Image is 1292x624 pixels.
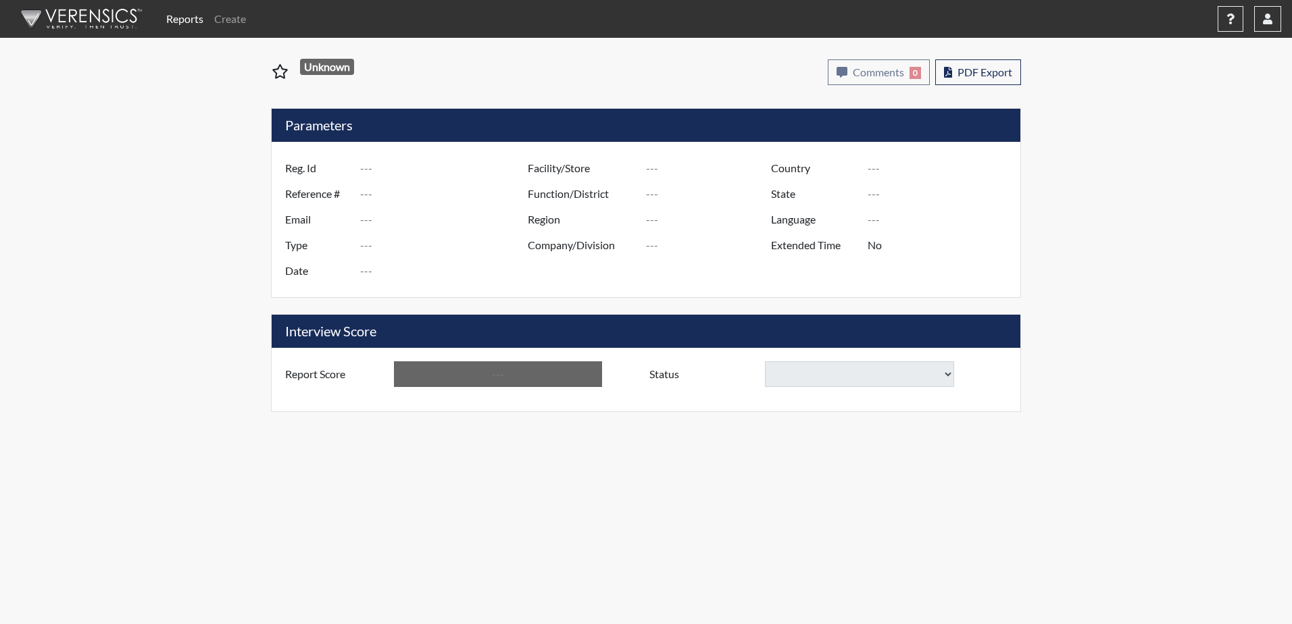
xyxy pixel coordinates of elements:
[360,207,531,232] input: ---
[828,59,930,85] button: Comments0
[518,155,646,181] label: Facility/Store
[275,258,360,284] label: Date
[275,232,360,258] label: Type
[646,181,774,207] input: ---
[518,232,646,258] label: Company/Division
[518,207,646,232] label: Region
[161,5,209,32] a: Reports
[639,361,1017,387] div: Document a decision to hire or decline a candiate
[275,207,360,232] label: Email
[275,155,360,181] label: Reg. Id
[639,361,765,387] label: Status
[646,232,774,258] input: ---
[646,207,774,232] input: ---
[761,232,868,258] label: Extended Time
[300,59,355,75] span: Unknown
[360,258,531,284] input: ---
[761,181,868,207] label: State
[272,109,1020,142] h5: Parameters
[360,232,531,258] input: ---
[761,207,868,232] label: Language
[868,181,1017,207] input: ---
[868,207,1017,232] input: ---
[518,181,646,207] label: Function/District
[394,361,602,387] input: ---
[958,66,1012,78] span: PDF Export
[275,181,360,207] label: Reference #
[935,59,1021,85] button: PDF Export
[272,315,1020,348] h5: Interview Score
[868,155,1017,181] input: ---
[360,155,531,181] input: ---
[853,66,904,78] span: Comments
[360,181,531,207] input: ---
[209,5,251,32] a: Create
[868,232,1017,258] input: ---
[646,155,774,181] input: ---
[761,155,868,181] label: Country
[910,67,921,79] span: 0
[275,361,394,387] label: Report Score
